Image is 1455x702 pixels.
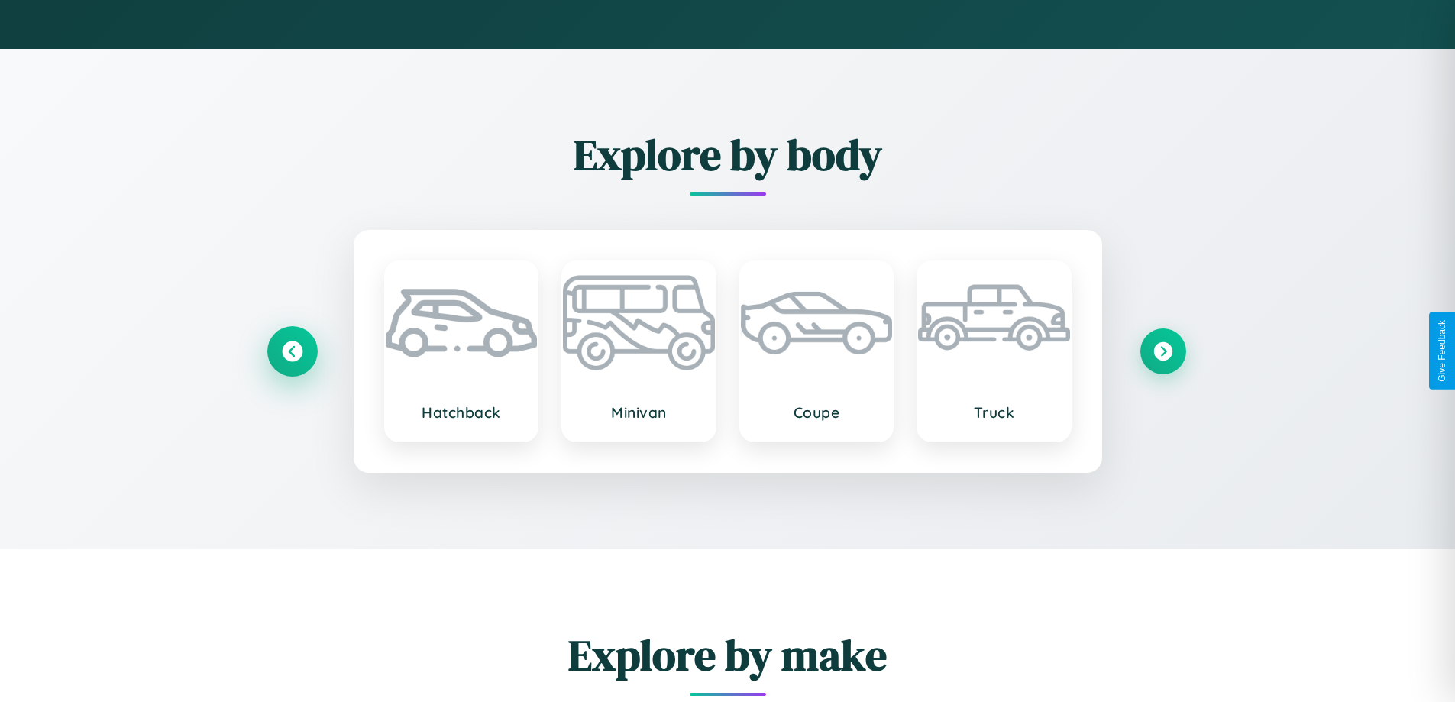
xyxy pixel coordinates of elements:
[270,125,1186,184] h2: Explore by body
[270,626,1186,684] h2: Explore by make
[756,403,878,422] h3: Coupe
[401,403,522,422] h3: Hatchback
[1437,320,1447,382] div: Give Feedback
[933,403,1055,422] h3: Truck
[578,403,700,422] h3: Minivan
